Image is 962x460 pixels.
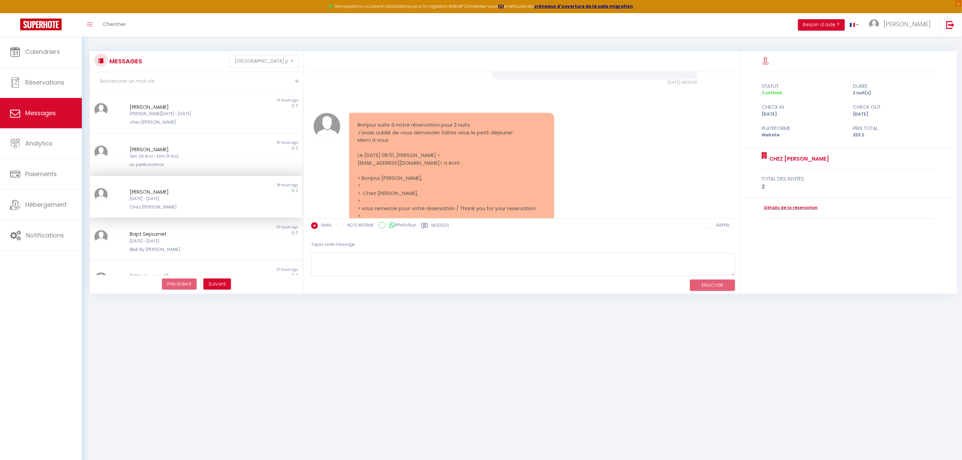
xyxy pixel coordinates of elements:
div: Prix total [849,124,940,132]
div: B&B By [PERSON_NAME] [130,246,245,253]
div: Bapt Sejournet [130,230,245,238]
button: Ouvrir le widget de chat LiveChat [5,3,26,23]
span: Confirmé [762,90,782,96]
button: Besoin d'aide ? [798,19,845,31]
div: [PERSON_NAME][DATE] - [DATE] [130,111,245,117]
a: Chez [PERSON_NAME] [767,155,829,163]
span: Notifications [26,231,64,239]
button: ENVOYER [690,280,735,291]
div: [PERSON_NAME] [130,145,245,154]
div: check in [758,103,849,111]
span: Précédent [167,281,192,287]
img: Super Booking [20,19,62,30]
span: Calendriers [25,47,60,56]
img: ... [94,230,108,243]
div: [PERSON_NAME] [130,103,245,111]
div: [DATE] - [DATE] [130,238,245,244]
span: Messages [25,109,56,117]
div: 14 hours ago [196,98,302,103]
div: durée [849,82,940,90]
span: Analytics [25,139,53,147]
a: ICI [498,3,504,9]
div: Tapez votre message [311,236,735,253]
div: [DATE] - [DATE] [130,196,245,202]
a: Chercher [98,13,131,37]
h3: MESSAGES [108,54,142,69]
div: chez [PERSON_NAME] [130,119,245,126]
label: Modèles [431,222,449,231]
button: Previous [162,278,197,290]
div: Ven 29 Aoû - Dim 31 Aoû [130,153,245,160]
span: 2 [296,145,298,151]
span: Hébergement [25,200,67,209]
div: Website [758,132,849,138]
div: [PERSON_NAME] [130,188,245,196]
a: Détails de la réservation [762,205,818,211]
span: 2 [296,188,298,193]
img: ... [94,103,108,117]
button: Next [203,278,231,290]
input: Rechercher un mot clé [90,72,303,91]
div: Le petitcoolmar [130,161,245,168]
img: ... [94,188,108,201]
div: total des invités [762,175,935,183]
div: 18 hours ago [196,183,302,188]
div: check out [849,103,940,111]
label: NOTE INTERNE [344,222,374,230]
label: EMAIL [318,222,332,230]
div: 15 hours ago [196,140,302,145]
div: [DATE] [758,111,849,118]
label: RAPPEL [713,222,730,230]
label: WhatsApp [386,222,416,229]
div: statut [758,82,849,90]
div: 19 hours ago [196,225,302,230]
img: ... [869,19,879,29]
div: 21 hours ago [196,267,302,272]
a: ... [PERSON_NAME] [864,13,939,37]
span: Paiements [25,170,57,178]
div: Plateforme [758,124,849,132]
img: ... [313,113,340,140]
span: [PERSON_NAME] [884,20,931,28]
div: [DATE] 08:51:09 [492,79,697,86]
span: Chercher [103,21,126,28]
span: Réservations [25,78,64,87]
div: [DATE] [849,111,940,118]
img: ... [94,272,108,286]
span: Suivant [208,281,226,287]
div: 2 nuit(s) [849,90,940,96]
div: 2 [762,183,935,191]
div: Chez [PERSON_NAME] [130,204,245,210]
span: 2 [296,103,298,108]
span: 2 [296,230,298,235]
img: logout [946,21,955,29]
div: 233.2 [849,132,940,138]
a: créneaux d'ouverture de la salle migration [534,3,633,9]
img: ... [94,145,108,159]
div: [PERSON_NAME] [130,272,245,281]
span: 4 [296,272,298,277]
